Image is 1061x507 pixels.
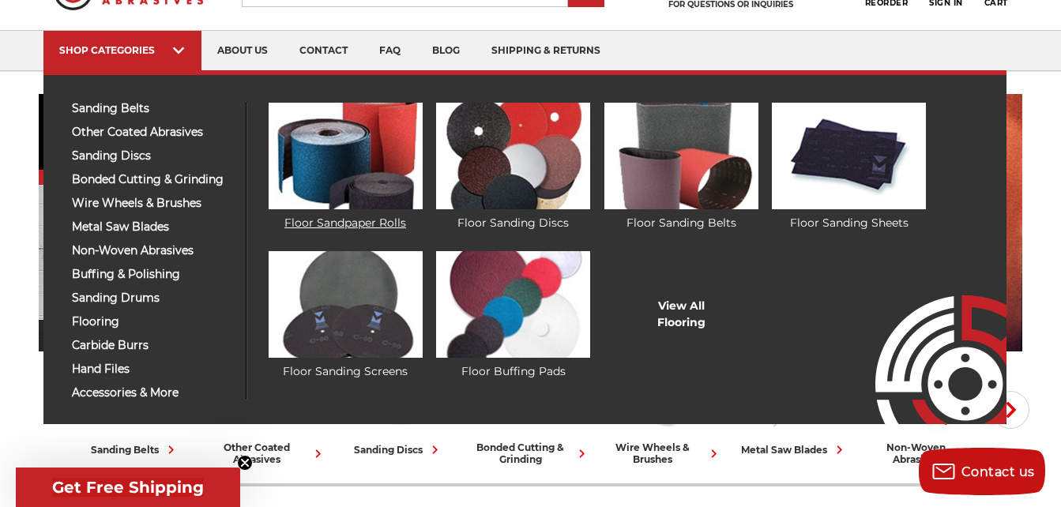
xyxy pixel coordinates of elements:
a: Floor Buffing Pads [436,251,590,380]
span: Contact us [961,464,1035,479]
span: sanding belts [72,103,234,115]
span: hand files [72,363,234,375]
span: buffing & polishing [72,269,234,280]
span: non-woven abrasives [72,245,234,257]
img: Floor Sandpaper Rolls [269,103,423,209]
span: sanding drums [72,292,234,304]
div: other coated abrasives [207,441,326,465]
span: wire wheels & brushes [72,197,234,209]
a: contact [284,31,363,71]
a: about us [201,31,284,71]
span: Get Free Shipping [52,478,204,497]
img: Banner for an interview featuring Horsepower Inc who makes Harley performance upgrades featured o... [39,94,713,351]
a: blog [416,31,476,71]
span: flooring [72,316,234,328]
div: SHOP CATEGORIES [59,44,186,56]
div: sanding belts [91,441,179,458]
a: View AllFlooring [657,298,705,331]
div: metal saw blades [741,441,848,458]
a: Floor Sanding Discs [436,103,590,231]
a: shipping & returns [476,31,616,71]
a: Floor Sanding Sheets [772,103,926,231]
img: Empire Abrasives Logo Image [847,249,1006,424]
span: sanding discs [72,150,234,162]
a: Floor Sanding Belts [604,103,758,231]
div: Get Free ShippingClose teaser [16,468,240,507]
img: Floor Sanding Discs [436,103,590,209]
button: Next [991,391,1029,429]
span: carbide burrs [72,340,234,351]
button: Contact us [919,448,1045,495]
div: wire wheels & brushes [603,441,722,465]
a: faq [363,31,416,71]
img: Floor Sanding Screens [269,251,423,358]
div: bonded cutting & grinding [471,441,590,465]
button: Close teaser [237,455,253,471]
img: Floor Buffing Pads [436,251,590,358]
img: Floor Sanding Belts [604,103,758,209]
span: accessories & more [72,387,234,399]
div: non-woven abrasives [867,441,986,465]
span: bonded cutting & grinding [72,174,234,186]
img: Floor Sanding Sheets [772,103,926,209]
div: sanding discs [354,441,443,458]
a: Floor Sanding Screens [269,251,423,380]
span: metal saw blades [72,221,234,233]
a: Floor Sandpaper Rolls [269,103,423,231]
span: other coated abrasives [72,126,234,138]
